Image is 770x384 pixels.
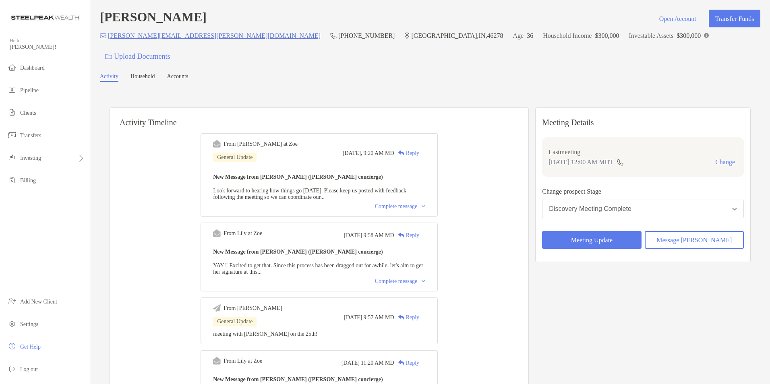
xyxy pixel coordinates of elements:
[110,108,528,127] h6: Activity Timeline
[542,200,744,218] button: Discovery Meeting Complete
[10,3,80,32] img: Zoe Logo
[422,280,425,283] img: Chevron icon
[375,203,425,210] div: Complete message
[7,341,17,351] img: get-help icon
[344,314,362,321] span: [DATE]
[330,33,337,39] img: Phone Icon
[20,87,39,93] span: Pipeline
[542,118,744,128] p: Meeting Details
[100,73,118,82] a: Activity
[527,31,533,41] p: 36
[363,232,394,239] span: 9:58 AM MD
[224,141,298,147] div: From [PERSON_NAME] at Zoe
[411,31,503,41] p: [GEOGRAPHIC_DATA] , IN , 46278
[704,33,709,38] img: Info Icon
[398,151,404,156] img: Reply icon
[394,231,419,239] div: Reply
[595,31,619,41] p: $300,000
[394,359,419,367] div: Reply
[7,319,17,328] img: settings icon
[394,149,419,157] div: Reply
[213,229,221,237] img: Event icon
[7,62,17,72] img: dashboard icon
[645,231,744,249] button: Message [PERSON_NAME]
[224,230,262,237] div: From Lily at Zoe
[549,205,631,213] div: Discovery Meeting Complete
[213,304,221,312] img: Event icon
[549,157,613,167] p: [DATE] 12:00 AM MDT
[20,155,41,161] span: Investing
[20,110,36,116] span: Clients
[100,33,106,38] img: Email Icon
[394,313,419,322] div: Reply
[375,278,425,285] div: Complete message
[542,231,641,249] button: Meeting Update
[513,31,524,41] p: Age
[224,358,262,364] div: From Lily at Zoe
[105,54,112,60] img: button icon
[629,31,673,41] p: Investable Assets
[361,360,394,366] span: 11:20 AM MD
[363,150,394,157] span: 9:20 AM MD
[167,73,188,82] a: Accounts
[213,249,383,255] b: New Message from [PERSON_NAME] ([PERSON_NAME] concierge)
[130,73,155,82] a: Household
[20,344,41,350] span: Get Help
[398,315,404,320] img: Reply icon
[20,65,45,71] span: Dashboard
[617,159,624,165] img: communication type
[213,262,423,275] span: YAY!! Excited to get that. Since this process has been dragged out for awhile, let's aim to get h...
[213,153,257,162] div: General Update
[213,140,221,148] img: Event icon
[343,150,362,157] span: [DATE],
[213,357,221,365] img: Event icon
[20,299,57,305] span: Add New Client
[7,153,17,162] img: investing icon
[213,174,383,180] b: New Message from [PERSON_NAME] ([PERSON_NAME] concierge)
[344,232,362,239] span: [DATE]
[7,364,17,374] img: logout icon
[20,366,38,372] span: Log out
[342,360,360,366] span: [DATE]
[10,44,85,50] span: [PERSON_NAME]!
[713,158,737,166] button: Change
[108,31,321,41] p: [PERSON_NAME][EMAIL_ADDRESS][PERSON_NAME][DOMAIN_NAME]
[213,331,317,337] span: meeting with [PERSON_NAME] on the 25th!
[20,178,36,184] span: Billing
[224,305,282,312] div: From [PERSON_NAME]
[732,208,737,211] img: Open dropdown arrow
[363,314,394,321] span: 9:57 AM MD
[213,188,406,200] span: Look forward to hearing how things go [DATE]. Please keep us posted with feedback following the m...
[7,296,17,306] img: add_new_client icon
[20,132,41,138] span: Transfers
[213,376,383,382] b: New Message from [PERSON_NAME] ([PERSON_NAME] concierge)
[7,175,17,185] img: billing icon
[7,107,17,117] img: clients icon
[100,48,175,65] a: Upload Documents
[709,10,760,27] button: Transfer Funds
[422,205,425,208] img: Chevron icon
[338,31,395,41] p: [PHONE_NUMBER]
[7,130,17,140] img: transfers icon
[549,147,737,157] p: Last meeting
[404,33,410,39] img: Location Icon
[100,10,207,27] h4: [PERSON_NAME]
[543,31,592,41] p: Household Income
[213,317,257,326] div: General Update
[20,321,38,327] span: Settings
[677,31,701,41] p: $300,000
[398,360,404,365] img: Reply icon
[398,233,404,238] img: Reply icon
[653,10,702,27] button: Open Account
[542,186,744,196] p: Change prospect Stage
[7,85,17,95] img: pipeline icon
